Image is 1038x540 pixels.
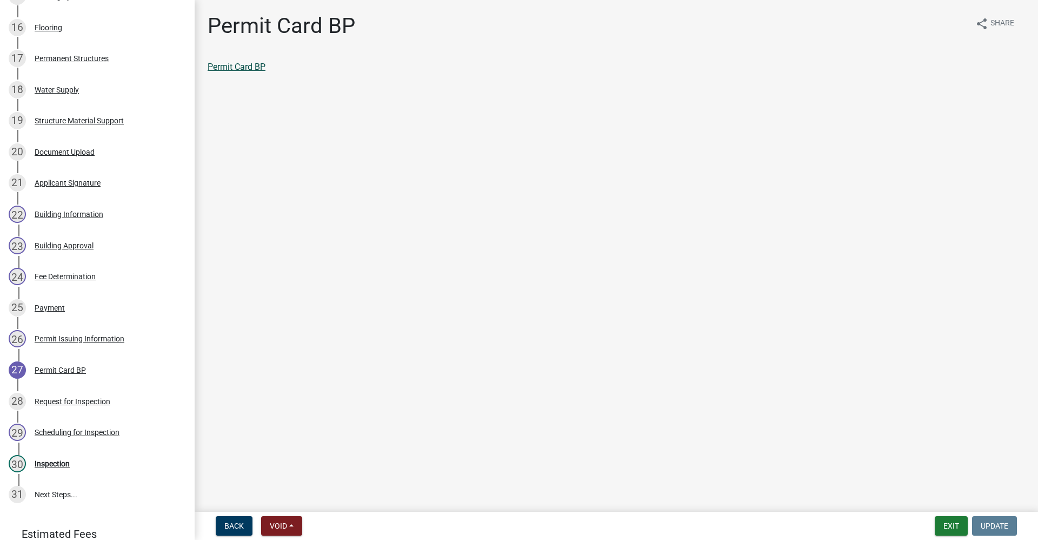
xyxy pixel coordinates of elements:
[9,112,26,129] div: 19
[9,237,26,254] div: 23
[35,117,124,124] div: Structure Material Support
[9,143,26,161] div: 20
[9,50,26,67] div: 17
[9,393,26,410] div: 28
[972,516,1017,536] button: Update
[35,429,119,436] div: Scheduling for Inspection
[9,81,26,98] div: 18
[967,13,1023,34] button: shareShare
[9,486,26,503] div: 31
[990,17,1014,30] span: Share
[216,516,252,536] button: Back
[35,366,86,374] div: Permit Card BP
[9,361,26,379] div: 27
[35,86,79,94] div: Water Supply
[35,335,124,343] div: Permit Issuing Information
[975,17,988,30] i: share
[35,24,62,31] div: Flooring
[9,330,26,347] div: 26
[35,460,70,467] div: Inspection
[9,206,26,223] div: 22
[261,516,302,536] button: Void
[9,19,26,36] div: 16
[981,522,1008,530] span: Update
[208,62,265,72] a: Permit Card BP
[35,304,65,312] div: Payment
[9,299,26,317] div: 25
[35,398,110,405] div: Request for Inspection
[9,174,26,192] div: 21
[270,522,287,530] span: Void
[9,424,26,441] div: 29
[35,148,95,156] div: Document Upload
[35,273,96,280] div: Fee Determination
[208,13,355,39] h1: Permit Card BP
[35,210,103,218] div: Building Information
[35,242,94,249] div: Building Approval
[35,55,109,62] div: Permanent Structures
[9,455,26,472] div: 30
[224,522,244,530] span: Back
[935,516,968,536] button: Exit
[35,179,101,187] div: Applicant Signature
[9,268,26,285] div: 24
